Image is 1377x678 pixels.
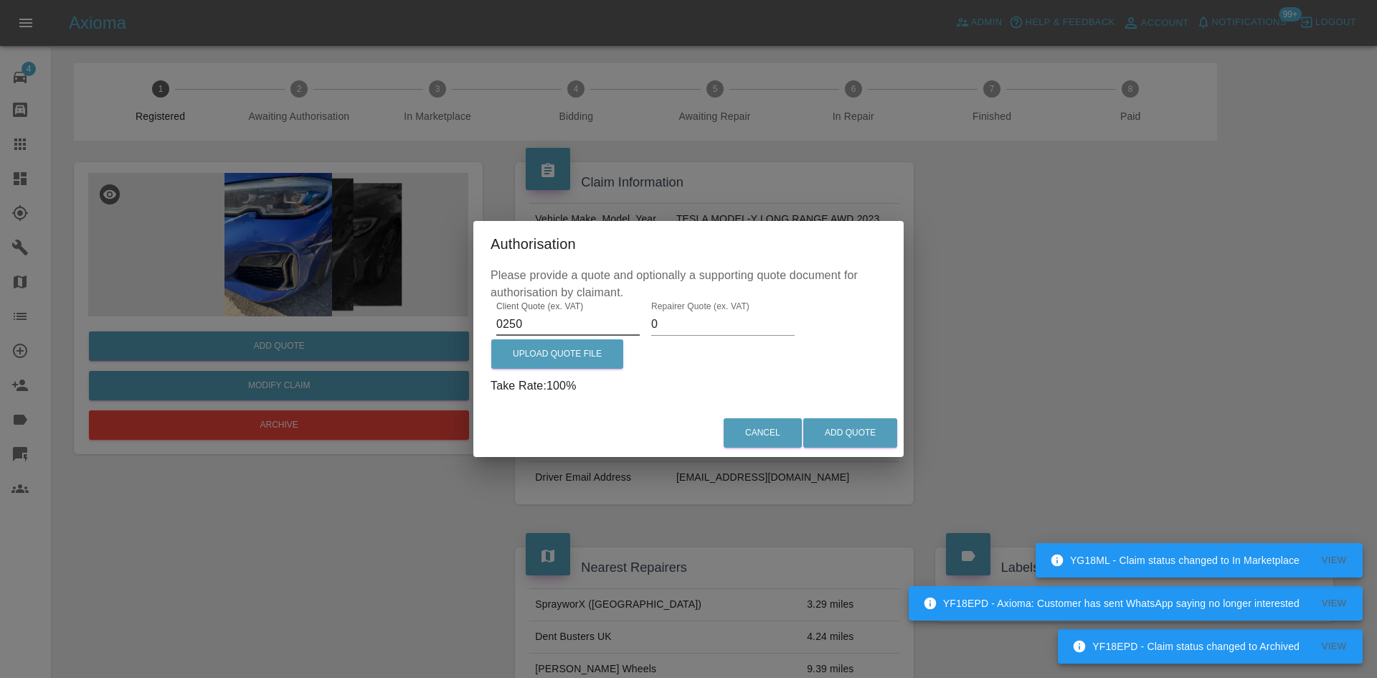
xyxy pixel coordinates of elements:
div: YF18EPD - Axioma: Customer has sent WhatsApp saying no longer interested [923,590,1300,616]
button: Cancel [724,418,802,448]
p: Please provide a quote and optionally a supporting quote document for authorisation by claimant. [491,267,886,301]
label: Upload Quote File [491,339,623,369]
label: Repairer Quote (ex. VAT) [651,300,749,312]
div: YF18EPD - Claim status changed to Archived [1072,634,1300,659]
p: Take Rate: 100 % [491,377,886,395]
button: View [1311,593,1357,615]
label: Client Quote (ex. VAT) [496,300,583,312]
button: View [1311,550,1357,572]
button: Add Quote [803,418,897,448]
div: YG18ML - Claim status changed to In Marketplace [1050,547,1300,573]
h2: Authorisation [473,221,904,267]
button: View [1311,636,1357,658]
